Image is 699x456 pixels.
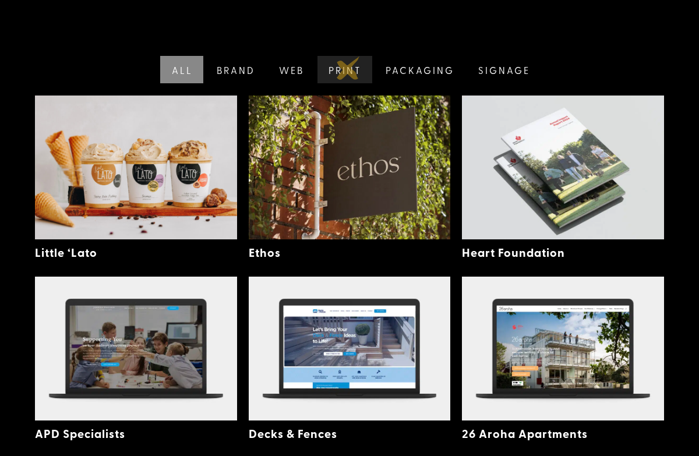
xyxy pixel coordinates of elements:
[315,56,373,83] a: Print
[465,56,541,83] a: Signage
[35,277,237,420] img: APD Specialists
[203,56,266,83] a: Brand
[35,244,97,260] a: Little ‘Lato
[249,425,337,441] a: Decks & Fences
[462,244,565,260] a: Heart Foundation
[249,96,451,239] img: Ethos
[35,96,237,239] img: Little ‘Lato
[158,56,203,83] a: All
[266,56,315,83] a: Web
[249,244,281,260] a: Ethos
[462,277,664,420] img: 26 Aroha Apartments
[35,425,125,441] a: APD Specialists
[249,277,451,420] img: Decks & Fences
[462,425,588,441] a: 26 Aroha Apartments
[462,96,664,239] img: Heart Foundation
[372,56,465,83] a: Packaging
